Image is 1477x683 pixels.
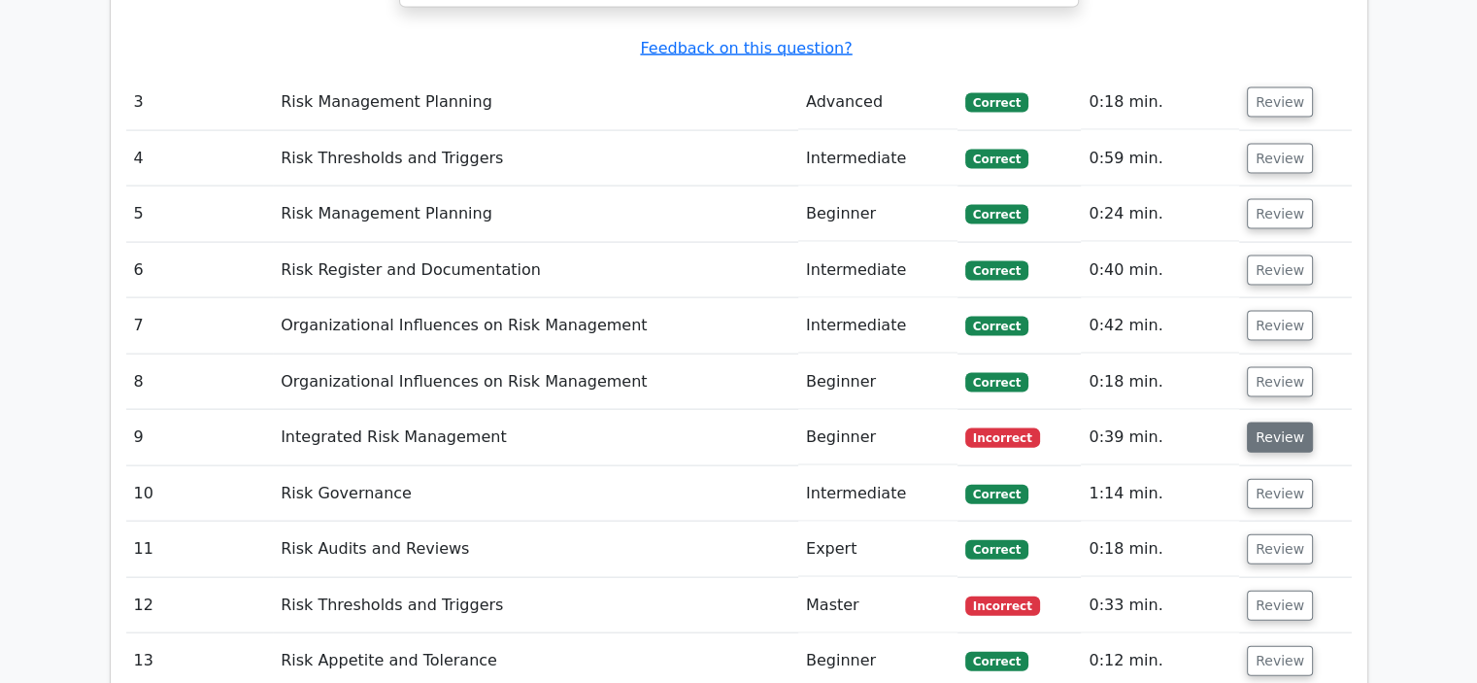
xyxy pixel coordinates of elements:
[1081,75,1239,130] td: 0:18 min.
[798,466,957,522] td: Intermediate
[126,410,274,465] td: 9
[273,187,798,242] td: Risk Management Planning
[1081,410,1239,465] td: 0:39 min.
[965,205,1028,224] span: Correct
[1247,534,1313,564] button: Review
[798,355,957,410] td: Beginner
[126,298,274,354] td: 7
[965,485,1028,504] span: Correct
[1081,298,1239,354] td: 0:42 min.
[126,131,274,187] td: 4
[1247,646,1313,676] button: Review
[126,578,274,633] td: 12
[965,261,1028,281] span: Correct
[1247,367,1313,397] button: Review
[1081,578,1239,633] td: 0:33 min.
[1247,256,1313,286] button: Review
[798,578,957,633] td: Master
[1081,187,1239,242] td: 0:24 min.
[273,131,798,187] td: Risk Thresholds and Triggers
[1247,87,1313,118] button: Review
[1247,311,1313,341] button: Review
[1081,243,1239,298] td: 0:40 min.
[273,355,798,410] td: Organizational Influences on Risk Management
[798,298,957,354] td: Intermediate
[126,75,274,130] td: 3
[798,522,957,577] td: Expert
[126,187,274,242] td: 5
[965,93,1028,113] span: Correct
[273,578,798,633] td: Risk Thresholds and Triggers
[965,652,1028,671] span: Correct
[965,428,1040,448] span: Incorrect
[965,597,1040,616] span: Incorrect
[273,522,798,577] td: Risk Audits and Reviews
[965,540,1028,560] span: Correct
[1081,355,1239,410] td: 0:18 min.
[273,298,798,354] td: Organizational Influences on Risk Management
[273,243,798,298] td: Risk Register and Documentation
[1081,466,1239,522] td: 1:14 min.
[273,410,798,465] td: Integrated Risk Management
[1081,131,1239,187] td: 0:59 min.
[1247,144,1313,174] button: Review
[126,522,274,577] td: 11
[965,373,1028,393] span: Correct
[1247,591,1313,621] button: Review
[798,131,957,187] td: Intermediate
[1247,199,1313,229] button: Review
[965,150,1028,169] span: Correct
[640,39,852,57] a: Feedback on this question?
[965,317,1028,336] span: Correct
[1247,479,1313,509] button: Review
[126,466,274,522] td: 10
[273,466,798,522] td: Risk Governance
[1247,423,1313,453] button: Review
[273,75,798,130] td: Risk Management Planning
[1081,522,1239,577] td: 0:18 min.
[798,75,957,130] td: Advanced
[798,243,957,298] td: Intermediate
[126,243,274,298] td: 6
[798,410,957,465] td: Beginner
[126,355,274,410] td: 8
[798,187,957,242] td: Beginner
